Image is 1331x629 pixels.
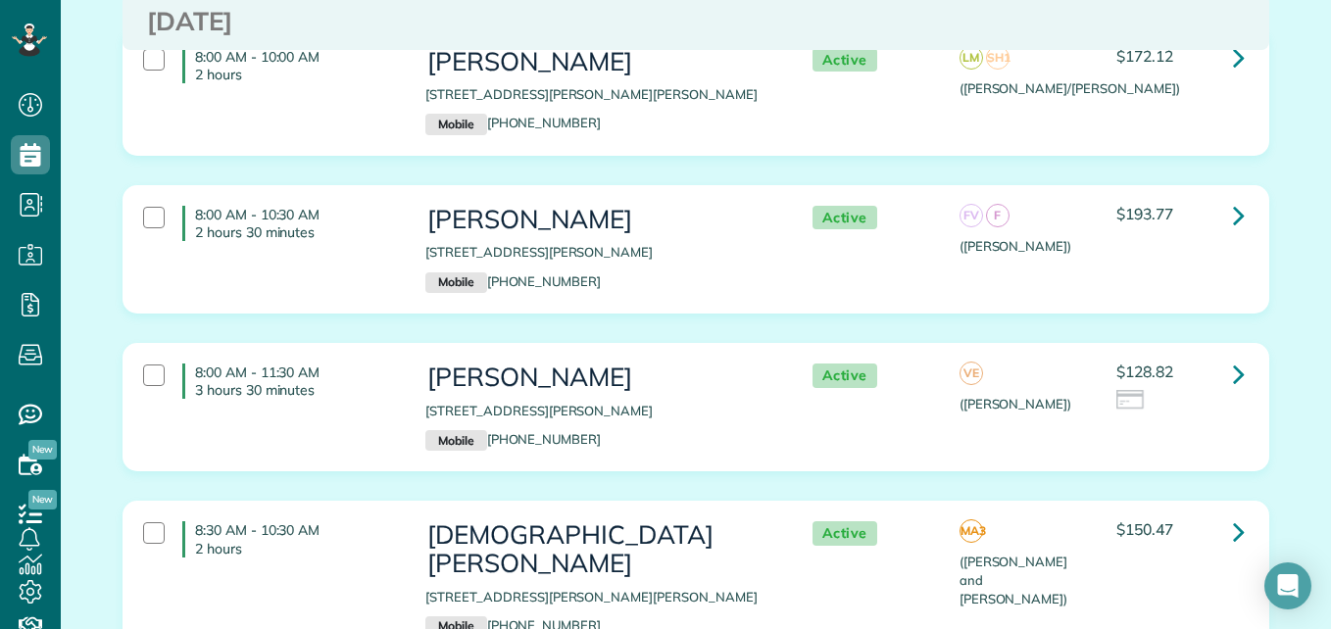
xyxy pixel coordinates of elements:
[1116,362,1173,381] span: $128.82
[425,85,772,104] p: [STREET_ADDRESS][PERSON_NAME][PERSON_NAME]
[147,8,1245,36] h3: [DATE]
[1116,204,1173,223] span: $193.77
[195,223,396,241] p: 2 hours 30 minutes
[1116,519,1173,539] span: $150.47
[28,440,57,460] span: New
[425,48,772,76] h3: [PERSON_NAME]
[195,540,396,557] p: 2 hours
[425,115,601,130] a: Mobile[PHONE_NUMBER]
[425,431,601,447] a: Mobile[PHONE_NUMBER]
[813,206,877,230] span: Active
[986,204,1010,227] span: F
[182,48,396,83] h4: 8:00 AM - 10:00 AM
[195,66,396,83] p: 2 hours
[425,430,486,452] small: Mobile
[813,363,877,388] span: Active
[425,363,772,392] h3: [PERSON_NAME]
[960,519,983,543] span: MA3
[425,243,772,262] p: [STREET_ADDRESS][PERSON_NAME]
[1116,390,1146,411] img: icon_credit_card_neutral-3d9a980bd25ce6dbb0f2033d7200983694762465c175678fcbc2d8f4bc43548e.png
[425,206,772,234] h3: [PERSON_NAME]
[986,46,1010,70] span: SH1
[960,554,1067,606] span: ([PERSON_NAME] and [PERSON_NAME])
[960,396,1071,411] span: ([PERSON_NAME])
[960,204,983,227] span: FV
[1264,562,1311,609] div: Open Intercom Messenger
[425,521,772,577] h3: [DEMOGRAPHIC_DATA][PERSON_NAME]
[195,381,396,399] p: 3 hours 30 minutes
[425,402,772,420] p: [STREET_ADDRESS][PERSON_NAME]
[182,206,396,241] h4: 8:00 AM - 10:30 AM
[813,521,877,546] span: Active
[425,588,772,606] p: [STREET_ADDRESS][PERSON_NAME][PERSON_NAME]
[1116,46,1173,66] span: $172.12
[425,273,601,289] a: Mobile[PHONE_NUMBER]
[960,362,983,385] span: VE
[182,521,396,556] h4: 8:30 AM - 10:30 AM
[960,46,983,70] span: LM
[425,272,486,294] small: Mobile
[960,238,1071,254] span: ([PERSON_NAME])
[182,363,396,399] h4: 8:00 AM - 11:30 AM
[28,490,57,509] span: New
[813,48,877,73] span: Active
[960,80,1180,96] span: ([PERSON_NAME]/[PERSON_NAME])
[425,114,486,135] small: Mobile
